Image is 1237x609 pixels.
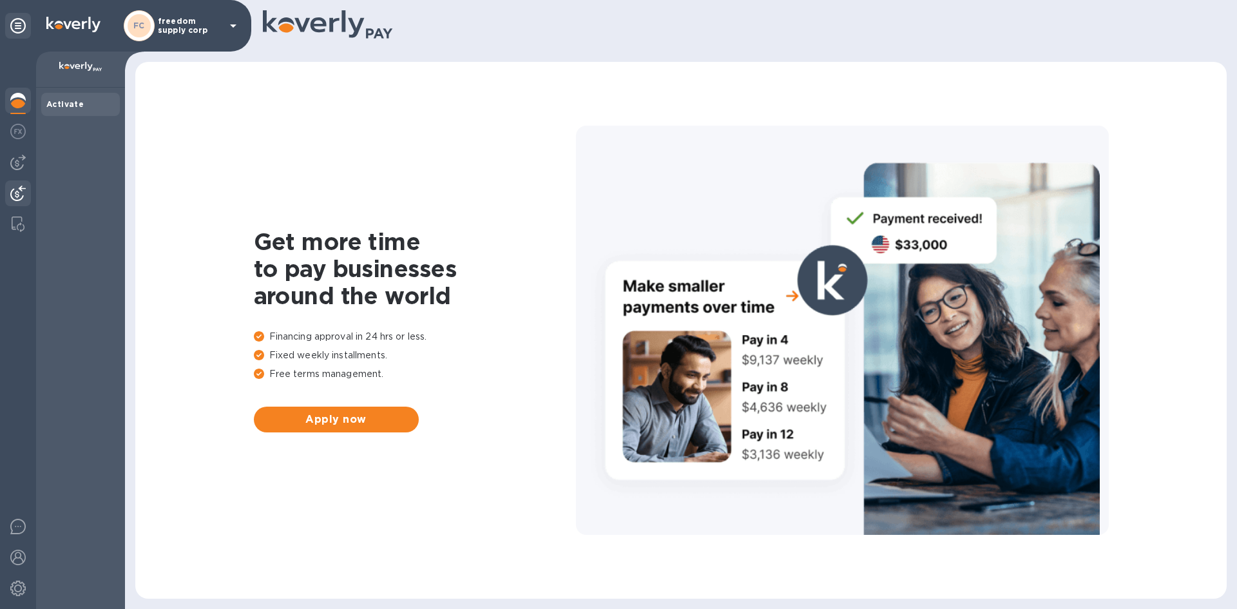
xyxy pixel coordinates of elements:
div: Unpin categories [5,13,31,39]
button: Apply now [254,407,419,432]
p: Financing approval in 24 hrs or less. [254,330,576,343]
p: Fixed weekly installments. [254,349,576,362]
p: freedom supply corp [158,17,222,35]
img: Foreign exchange [10,124,26,139]
img: Logo [46,17,101,32]
p: Free terms management. [254,367,576,381]
span: Apply now [264,412,408,427]
b: FC [133,21,145,30]
b: Activate [46,99,84,109]
h1: Get more time to pay businesses around the world [254,228,576,309]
